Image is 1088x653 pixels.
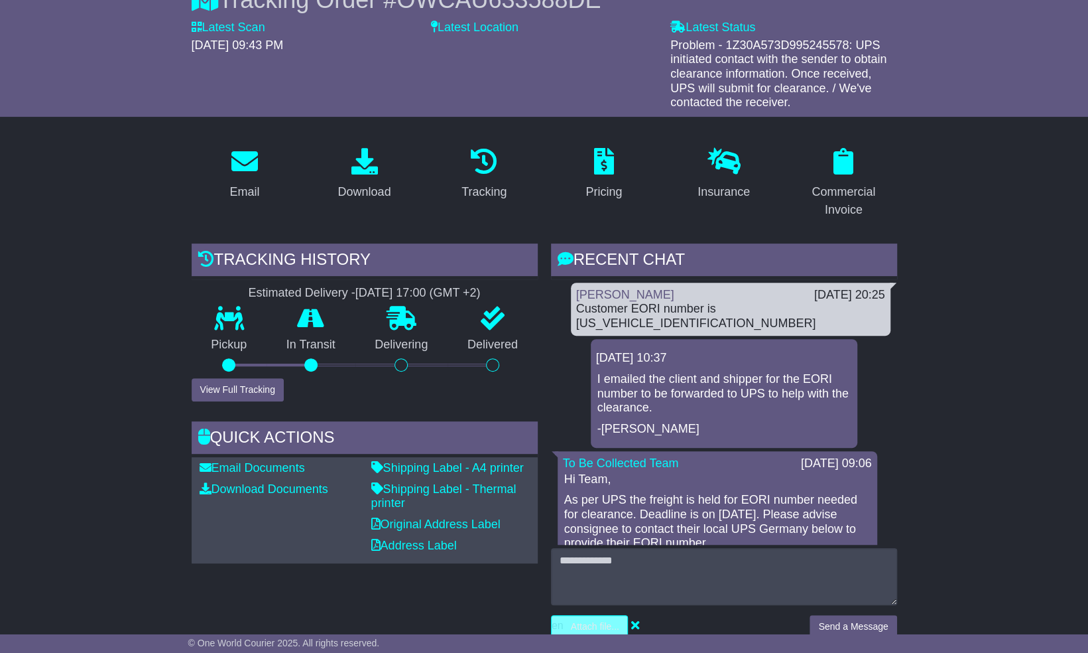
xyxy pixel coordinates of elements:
a: Email Documents [200,461,305,474]
div: [DATE] 20:25 [814,288,885,303]
a: Commercial Invoice [790,143,897,224]
a: [PERSON_NAME] [576,288,674,301]
div: [DATE] 09:06 [801,457,872,471]
div: Estimated Delivery - [192,286,538,301]
div: [DATE] 17:00 (GMT +2) [355,286,481,301]
a: Download Documents [200,482,328,496]
div: [DATE] 10:37 [596,351,852,366]
p: Pickup [192,338,267,352]
div: RECENT CHAT [551,244,897,279]
button: View Full Tracking [192,378,284,401]
div: Download [337,183,391,201]
p: As per UPS the freight is held for EORI number needed for clearance. Deadline is on [DATE]. Pleas... [564,493,871,550]
div: Pricing [585,183,622,201]
a: Original Address Label [371,518,501,531]
span: © One World Courier 2025. All rights reserved. [188,638,380,648]
span: Problem - 1Z30A573D995245578: UPS initiated contact with the sender to obtain clearance informati... [670,38,886,109]
p: Delivering [355,338,448,352]
p: -[PERSON_NAME] [597,422,851,437]
p: Delivered [448,338,538,352]
div: Tracking [461,183,507,201]
p: In Transit [267,338,355,352]
div: Email [229,183,259,201]
a: Pricing [577,143,631,206]
a: Shipping Label - Thermal printer [371,482,516,510]
div: Customer EORI number is [US_VEHICLE_IDENTIFICATION_NUMBER] [576,302,885,330]
p: Hi Team, [564,472,871,487]
label: Latest Status [670,21,755,35]
a: Email [221,143,268,206]
label: Latest Location [431,21,518,35]
span: [DATE] 09:43 PM [192,38,284,52]
a: Download [329,143,399,206]
a: Address Label [371,539,457,552]
button: Send a Message [810,615,896,638]
p: I emailed the client and shipper for the EORI number to be forwarded to UPS to help with the clea... [597,372,851,415]
div: Tracking history [192,244,538,279]
div: Commercial Invoice [799,183,888,219]
a: Shipping Label - A4 printer [371,461,524,474]
a: Tracking [453,143,515,206]
div: Quick Actions [192,421,538,457]
label: Latest Scan [192,21,265,35]
a: To Be Collected Team [563,457,679,470]
div: Insurance [697,183,750,201]
a: Insurance [689,143,758,206]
